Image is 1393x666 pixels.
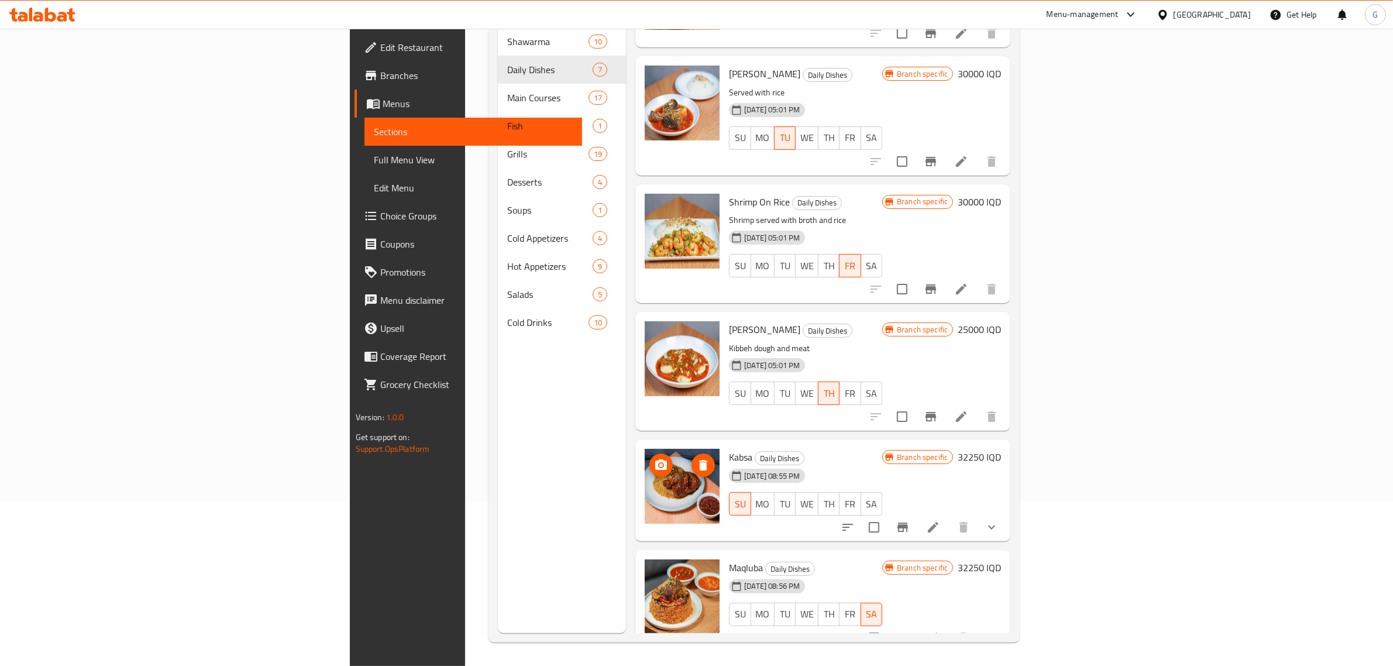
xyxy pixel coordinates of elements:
a: Full Menu View [364,146,583,174]
div: Grills19 [498,140,626,168]
span: SU [734,258,746,274]
button: Branch-specific-item [917,403,945,431]
span: TH [823,496,835,513]
span: Coupons [380,237,573,251]
a: Upsell [355,314,583,342]
svg: Show Choices [985,520,999,534]
div: items [593,259,607,273]
span: WE [800,496,814,513]
span: Fish [507,119,593,133]
button: WE [795,254,818,277]
div: Daily Dishes7 [498,56,626,84]
span: [PERSON_NAME] [729,65,800,83]
span: Branch specific [892,196,952,207]
span: 17 [589,92,607,104]
span: Select to update [890,277,914,301]
button: MO [751,603,775,626]
span: Select to update [890,21,914,46]
div: Desserts [507,175,593,189]
button: Branch-specific-item [889,513,917,541]
div: Grills [507,147,589,161]
button: delete [950,624,978,652]
span: Daily Dishes [803,68,852,82]
div: Cold Drinks10 [498,308,626,337]
button: TH [818,254,840,277]
button: TU [774,126,796,150]
button: delete [950,513,978,541]
span: SA [866,385,878,402]
div: Fish1 [498,112,626,140]
h6: 25000 IQD [958,321,1001,338]
img: Sheikh Mahshi [645,66,720,140]
span: Branches [380,68,573,83]
span: 4 [593,233,607,244]
div: items [593,119,607,133]
span: Get support on: [356,430,410,445]
span: G [1373,8,1378,21]
button: TU [774,382,796,405]
div: items [593,231,607,245]
span: WE [800,385,814,402]
button: show more [978,624,1006,652]
a: Edit Menu [364,174,583,202]
div: items [593,287,607,301]
button: FR [839,126,861,150]
div: Daily Dishes [507,63,593,77]
span: Branch specific [892,452,952,463]
button: TH [818,603,840,626]
div: Daily Dishes [792,196,842,210]
a: Support.OpsPlatform [356,441,430,456]
span: Select to update [890,149,914,174]
button: SA [861,254,882,277]
div: Salads5 [498,280,626,308]
p: Kibbeh dough and meat [729,341,882,356]
button: SU [729,603,751,626]
span: 4 [593,177,607,188]
div: items [589,35,607,49]
span: Kabsa [729,448,752,466]
span: 10 [589,317,607,328]
a: Edit menu item [926,631,940,645]
span: SA [866,606,878,623]
button: WE [795,492,818,516]
span: Salads [507,287,593,301]
h6: 32250 IQD [958,559,1001,576]
span: SA [866,496,878,513]
a: Branches [355,61,583,90]
button: delete [978,19,1006,47]
span: MO [756,129,770,146]
span: Menu disclaimer [380,293,573,307]
span: TU [779,385,791,402]
span: Select to update [862,515,886,540]
span: Shawarma [507,35,589,49]
button: SA [861,603,882,626]
span: Sections [374,125,573,139]
button: TU [774,254,796,277]
span: FR [844,606,856,623]
span: Grocery Checklist [380,377,573,392]
span: [DATE] 08:56 PM [740,581,804,592]
span: MO [756,606,770,623]
span: SU [734,385,746,402]
img: Lemon Kibbeh [645,321,720,396]
span: 19 [589,149,607,160]
div: Soups [507,203,593,217]
span: Branch specific [892,562,952,574]
button: SU [729,382,751,405]
button: FR [839,254,861,277]
span: TH [823,258,835,274]
a: Menus [355,90,583,118]
a: Menu disclaimer [355,286,583,314]
button: show more [978,513,1006,541]
span: SA [866,129,878,146]
span: TH [823,606,835,623]
button: TH [818,492,840,516]
button: MO [751,254,775,277]
span: 1.0.0 [386,410,404,425]
span: WE [800,606,814,623]
button: FR [839,382,861,405]
span: TU [779,258,791,274]
span: SU [734,496,746,513]
div: Cold Appetizers4 [498,224,626,252]
svg: Show Choices [985,631,999,645]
